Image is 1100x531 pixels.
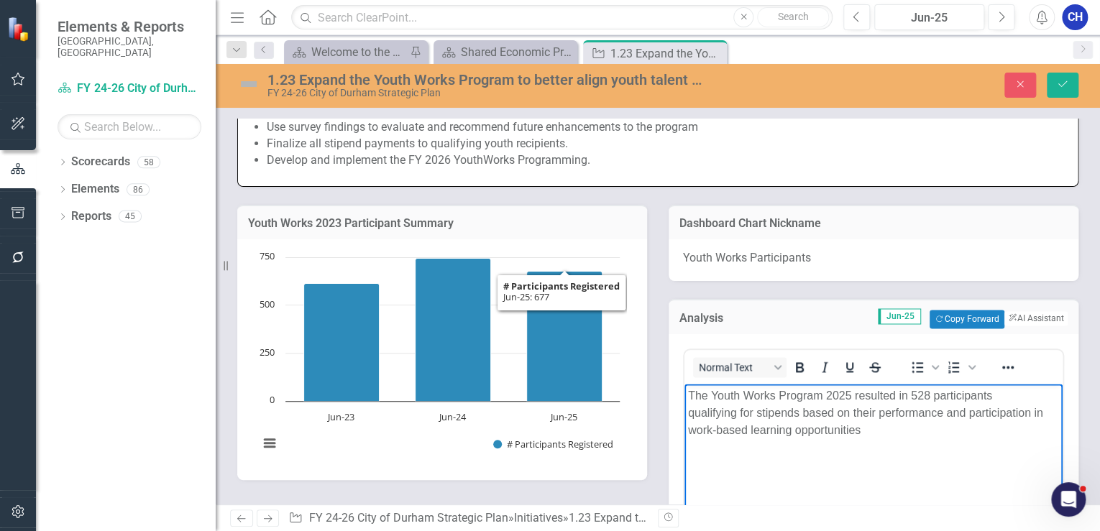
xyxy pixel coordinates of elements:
[309,511,508,525] a: FY 24-26 City of Durham Strategic Plan
[252,250,633,466] div: Chart. Highcharts interactive chart.
[137,156,160,168] div: 58
[252,250,627,466] svg: Interactive chart
[311,43,406,61] div: Welcome to the FY [DATE]-[DATE] Strategic Plan Landing Page!
[71,154,130,170] a: Scorecards
[270,393,275,406] text: 0
[7,16,32,41] img: ClearPoint Strategy
[527,272,602,402] path: Jun-25, 677. # Participants Registered.
[812,357,837,377] button: Italic
[610,45,723,63] div: 1.23 Expand the Youth Works Program to better align youth talent pipeline to business needs
[260,346,275,359] text: 250
[119,211,142,223] div: 45
[58,35,201,59] small: [GEOGRAPHIC_DATA], [GEOGRAPHIC_DATA]
[679,217,1068,230] h3: Dashboard Chart Nickname
[461,43,574,61] div: Shared Economic Prosperity
[260,297,275,310] text: 500
[237,73,260,96] img: Not Defined
[930,310,1004,328] button: Copy Forward
[838,357,862,377] button: Underline
[267,72,703,88] div: 1.23 Expand the Youth Works Program to better align youth talent pipeline to business needs
[514,511,563,525] a: Initiatives
[260,249,275,262] text: 750
[260,433,280,453] button: View chart menu, Chart
[267,119,1063,136] li: Use survey findings to evaluate and recommend future enhancements to the program
[996,357,1020,377] button: Reveal or hide additional toolbar items
[1004,311,1068,325] button: AI Assistant
[569,511,1037,525] div: 1.23 Expand the Youth Works Program to better align youth talent pipeline to business needs
[288,43,406,61] a: Welcome to the FY [DATE]-[DATE] Strategic Plan Landing Page!
[416,259,491,402] path: Jun-24, 744. # Participants Registered.
[757,7,829,27] button: Search
[71,181,119,198] a: Elements
[58,114,201,139] input: Search Below...
[699,361,769,373] span: Normal Text
[879,9,979,27] div: Jun-25
[326,410,354,423] text: Jun-23
[942,357,978,377] div: Numbered list
[304,284,380,402] path: Jun-23, 613. # Participants Registered.
[1051,482,1086,517] iframe: Intercom live chat
[438,410,467,423] text: Jun-24
[874,4,984,30] button: Jun-25
[679,312,752,325] h3: Analysis
[288,510,646,527] div: » »
[683,251,811,264] span: Youth Works Participants
[58,18,201,35] span: Elements & Reports
[787,357,812,377] button: Bold
[878,308,921,324] span: Jun-25
[493,438,614,451] button: Show # Participants Registered
[267,152,1063,169] li: Develop and implement the FY 2026 YouthWorks Programming.
[778,11,809,22] span: Search
[905,357,941,377] div: Bullet list
[267,136,1063,152] li: Finalize all stipend payments to qualifying youth recipients.
[248,217,636,230] h3: Youth Works 2023 Participant Summary
[71,208,111,225] a: Reports
[127,183,150,195] div: 86
[863,357,887,377] button: Strikethrough
[58,80,201,97] a: FY 24-26 City of Durham Strategic Plan
[267,88,703,98] div: FY 24-26 City of Durham Strategic Plan
[291,5,833,30] input: Search ClearPoint...
[693,357,787,377] button: Block Normal Text
[437,43,574,61] a: Shared Economic Prosperity
[549,410,577,423] text: Jun-25
[1062,4,1088,30] button: CH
